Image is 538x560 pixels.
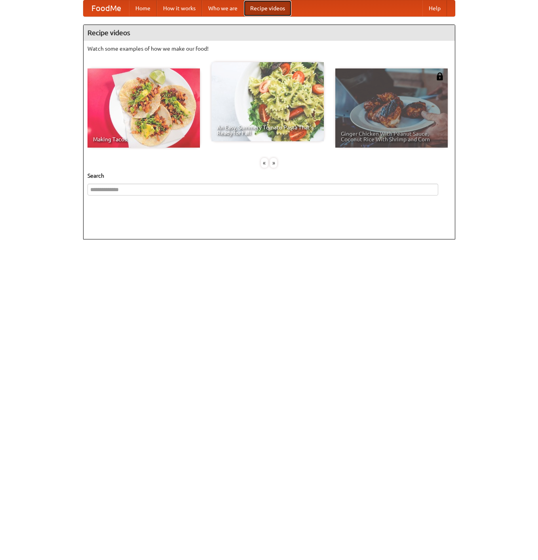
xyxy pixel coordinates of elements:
a: Recipe videos [244,0,291,16]
span: An Easy, Summery Tomato Pasta That's Ready for Fall [217,125,318,136]
a: How it works [157,0,202,16]
h5: Search [87,172,451,180]
a: An Easy, Summery Tomato Pasta That's Ready for Fall [211,62,324,141]
span: Making Tacos [93,137,194,142]
a: FoodMe [84,0,129,16]
div: » [270,158,277,168]
p: Watch some examples of how we make our food! [87,45,451,53]
h4: Recipe videos [84,25,455,41]
a: Help [422,0,447,16]
img: 483408.png [436,72,444,80]
a: Home [129,0,157,16]
a: Making Tacos [87,68,200,148]
a: Who we are [202,0,244,16]
div: « [261,158,268,168]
